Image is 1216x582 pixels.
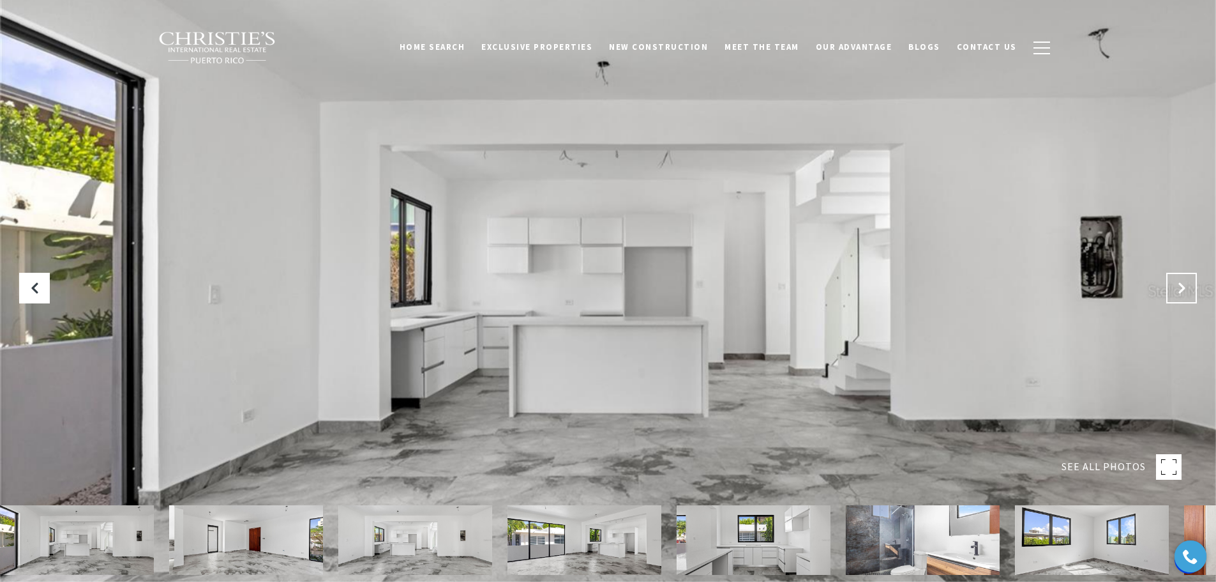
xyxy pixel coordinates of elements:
a: Exclusive Properties [473,35,601,59]
span: Exclusive Properties [481,42,592,52]
a: Our Advantage [807,35,901,59]
img: 2058 CACIQUE [507,505,661,575]
span: New Construction [609,42,708,52]
span: SEE ALL PHOTOS [1062,459,1146,475]
img: 2058 CACIQUE [1015,505,1169,575]
img: 2058 CACIQUE [846,505,1000,575]
span: Contact Us [957,42,1017,52]
img: 2058 CACIQUE [338,505,492,575]
a: Blogs [900,35,949,59]
a: New Construction [601,35,716,59]
button: Next Slide [1166,273,1197,303]
img: Christie's International Real Estate black text logo [158,31,277,65]
button: button [1025,29,1058,66]
a: Home Search [391,35,474,59]
button: Previous Slide [19,273,50,303]
img: 2058 CACIQUE [677,505,830,575]
img: 2058 CACIQUE [169,505,323,575]
a: Meet the Team [716,35,807,59]
span: Blogs [908,42,940,52]
span: Our Advantage [816,42,892,52]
